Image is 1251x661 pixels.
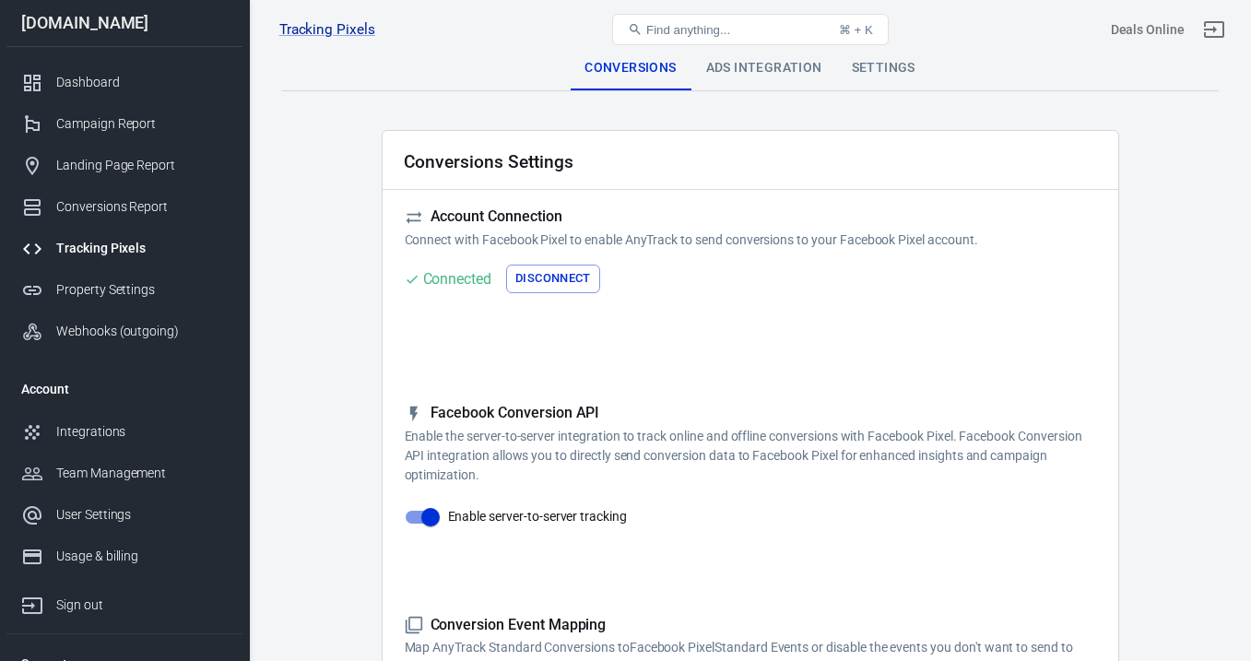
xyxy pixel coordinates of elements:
[56,596,228,615] div: Sign out
[6,494,242,536] a: User Settings
[56,322,228,341] div: Webhooks (outgoing)
[6,269,242,311] a: Property Settings
[6,15,242,31] div: [DOMAIN_NAME]
[6,411,242,453] a: Integrations
[6,103,242,145] a: Campaign Report
[6,577,242,626] a: Sign out
[56,239,228,258] div: Tracking Pixels
[404,152,573,171] h2: Conversions Settings
[405,427,1096,485] p: Enable the server-to-server integration to track online and offline conversions with Facebook Pix...
[1188,571,1233,615] iframe: Intercom live chat
[6,311,242,352] a: Webhooks (outgoing)
[405,230,1096,250] p: Connect with Facebook Pixel to enable AnyTrack to send conversions to your Facebook Pixel account.
[405,207,1096,227] h5: Account Connection
[56,197,228,217] div: Conversions Report
[691,46,837,90] div: Ads Integration
[6,536,242,577] a: Usage & billing
[405,616,1096,635] h5: Conversion Event Mapping
[6,453,242,494] a: Team Management
[839,23,873,37] div: ⌘ + K
[1111,20,1185,40] div: Account id: a5bWPift
[56,280,228,300] div: Property Settings
[612,14,889,45] button: Find anything...⌘ + K
[56,505,228,525] div: User Settings
[6,186,242,228] a: Conversions Report
[405,404,1096,423] h5: Facebook Conversion API
[6,62,242,103] a: Dashboard
[6,367,242,411] li: Account
[1192,7,1236,52] a: Sign out
[56,547,228,566] div: Usage & billing
[279,20,375,40] a: Tracking Pixels
[646,23,730,37] span: Find anything...
[6,228,242,269] a: Tracking Pixels
[506,265,600,293] button: Disconnect
[56,114,228,134] div: Campaign Report
[448,507,627,526] span: Enable server-to-server tracking
[6,145,242,186] a: Landing Page Report
[423,267,492,290] div: Connected
[56,464,228,483] div: Team Management
[56,73,228,92] div: Dashboard
[570,46,690,90] div: Conversions
[56,156,228,175] div: Landing Page Report
[837,46,930,90] div: Settings
[56,422,228,442] div: Integrations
